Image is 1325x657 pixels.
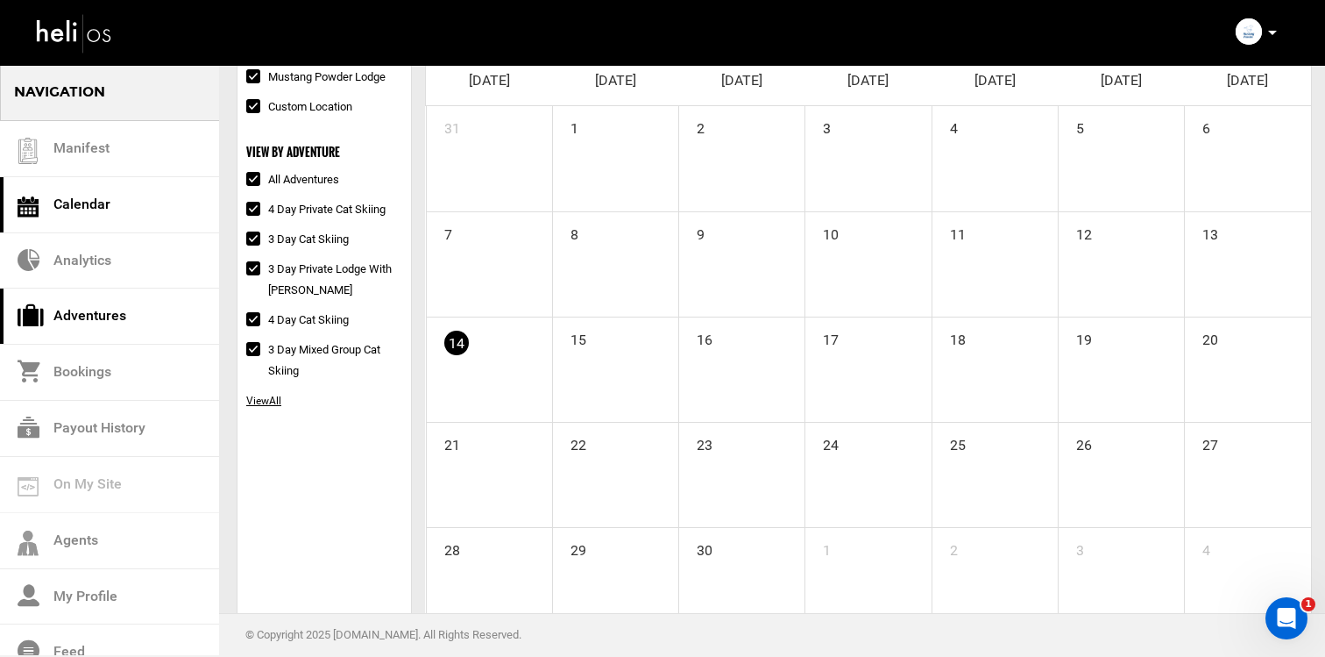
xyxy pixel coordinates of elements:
span: 18 [932,318,967,353]
div: VIEW BY ADVENTURE [246,144,402,161]
span: [DATE] [1101,72,1142,89]
span: 11 [932,212,967,247]
span: 3 [1059,528,1086,563]
span: 6 [1185,106,1212,141]
span: 22 [553,423,588,458]
span: [DATE] [847,72,889,89]
label: 4 Day Private Cat Skiing [246,199,386,220]
span: 24 [805,423,840,458]
span: 12 [1059,212,1094,247]
span: 27 [1185,423,1220,458]
span: 25 [932,423,967,458]
span: All [246,395,281,407]
span: [DATE] [595,72,636,89]
span: 5 [1059,106,1086,141]
span: 14 [444,331,469,355]
label: Mustang Powder Lodge [246,67,386,88]
span: 1 [553,106,580,141]
span: 9 [679,212,706,247]
img: heli-logo [35,10,114,56]
span: 29 [553,528,588,563]
img: calendar.svg [18,196,39,218]
span: 4 [1185,528,1212,563]
span: 21 [427,423,462,458]
label: 4 Day Cat Skiing [246,310,349,331]
iframe: Intercom live chat [1265,597,1307,639]
span: [DATE] [469,72,510,89]
img: guest-list.svg [15,138,41,164]
span: 23 [679,423,714,458]
label: 3 Day Mixed Group Cat Skiing [246,339,402,382]
span: 30 [679,528,714,563]
img: agents-icon.svg [18,531,39,556]
span: 4 [932,106,960,141]
span: 28 [427,528,462,563]
span: 31 [427,106,462,141]
span: 26 [1059,423,1094,458]
img: on_my_site.svg [18,477,39,496]
span: View [246,395,269,407]
label: Custom Location [246,96,352,118]
span: [DATE] [1227,72,1268,89]
label: All Adventures [246,169,339,190]
span: 2 [679,106,706,141]
span: [DATE] [974,72,1016,89]
span: 2 [932,528,960,563]
span: 10 [805,212,840,247]
span: 1 [1301,597,1315,611]
span: [DATE] [721,72,762,89]
span: 8 [553,212,580,247]
label: 3 Day Cat Skiing [246,229,349,250]
span: 15 [553,318,588,353]
span: 19 [1059,318,1094,353]
span: 7 [427,212,454,247]
span: 16 [679,318,714,353]
span: 1 [805,528,833,563]
img: img_0ff4e6702feb5b161957f2ea789f15f4.png [1236,18,1262,45]
label: 3 Day Private Lodge with [PERSON_NAME] [246,259,402,301]
span: 17 [805,318,840,353]
span: 20 [1185,318,1220,353]
span: 3 [805,106,833,141]
span: 13 [1185,212,1220,247]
